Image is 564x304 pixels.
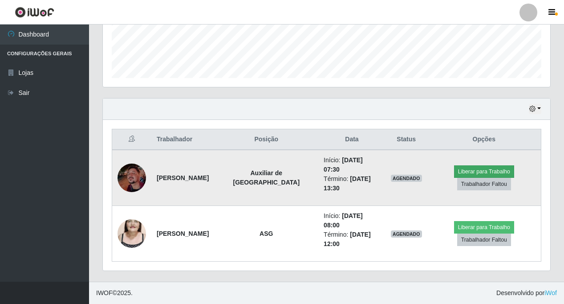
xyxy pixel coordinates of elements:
th: Status [385,129,427,150]
span: Desenvolvido por [496,288,557,298]
button: Liberar para Trabalho [454,165,514,178]
strong: Auxiliar de [GEOGRAPHIC_DATA] [233,169,300,186]
button: Liberar para Trabalho [454,221,514,234]
th: Trabalhador [151,129,214,150]
strong: ASG [260,230,273,237]
li: Início: [324,211,380,230]
li: Início: [324,156,380,174]
img: 1745854264697.jpeg [118,208,146,259]
th: Data [318,129,385,150]
time: [DATE] 08:00 [324,212,363,229]
th: Opções [427,129,541,150]
button: Trabalhador Faltou [457,234,511,246]
strong: [PERSON_NAME] [157,174,209,181]
time: [DATE] 07:30 [324,156,363,173]
th: Posição [214,129,318,150]
li: Término: [324,174,380,193]
img: 1726241705865.jpeg [118,164,146,192]
span: AGENDADO [391,230,422,238]
span: © 2025 . [96,288,133,298]
button: Trabalhador Faltou [457,178,511,190]
strong: [PERSON_NAME] [157,230,209,237]
li: Término: [324,230,380,249]
span: IWOF [96,289,113,296]
img: CoreUI Logo [15,7,54,18]
span: AGENDADO [391,175,422,182]
a: iWof [544,289,557,296]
